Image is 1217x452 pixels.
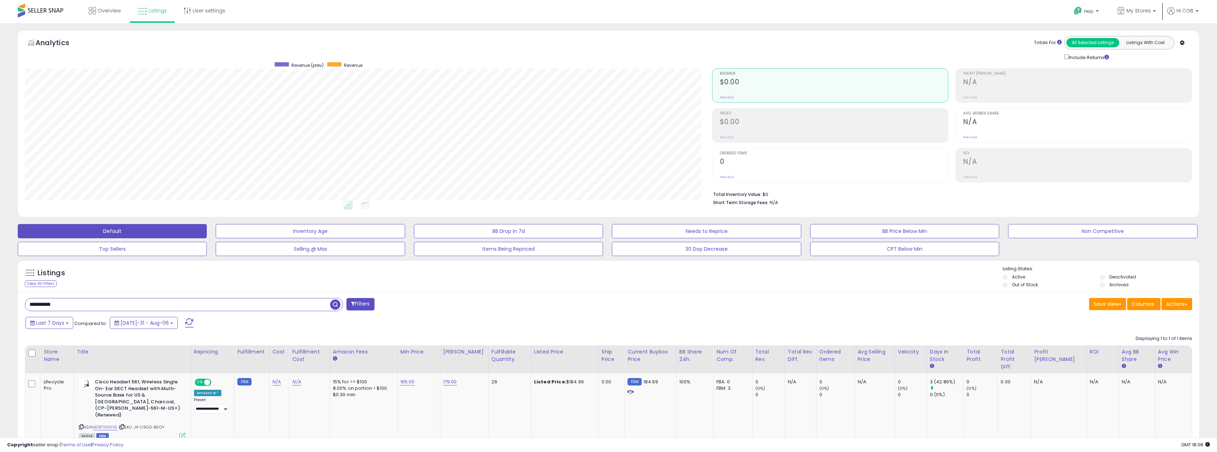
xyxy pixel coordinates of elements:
[18,242,207,256] button: Top Sellers
[930,379,964,385] div: 3 (42.86%)
[788,348,813,363] div: Total Rev. Diff.
[79,379,93,389] img: 318IA5JVUJL._SL40_.jpg
[898,392,927,398] div: 0
[36,38,83,49] h5: Analytics
[720,78,948,87] h2: $0.00
[755,392,785,398] div: 0
[1122,348,1152,363] div: Avg BB Share
[679,348,710,363] div: BB Share 24h.
[755,385,765,391] small: (0%)
[1090,348,1116,356] div: ROI
[819,379,855,385] div: 0
[1122,363,1126,369] small: Avg BB Share.
[966,392,997,398] div: 0
[120,319,169,326] span: [DATE]-31 - Aug-06
[61,441,91,448] a: Terms of Use
[292,378,301,385] a: N/A
[1001,348,1028,371] div: Total Profit Diff.
[602,348,621,363] div: Ship Price
[1090,379,1113,385] div: N/A
[26,317,73,329] button: Last 7 Days
[720,118,948,127] h2: $0.00
[755,348,782,363] div: Total Rev.
[788,379,811,385] div: N/A
[534,348,596,356] div: Listed Price
[1158,379,1186,385] div: N/A
[1126,7,1151,14] span: My Stores
[679,379,708,385] div: 100%
[1059,53,1118,61] div: Include Returns
[612,224,801,238] button: Needs to Reprice
[414,242,603,256] button: Items Being Repriced
[1073,6,1082,15] i: Get Help
[720,95,734,100] small: Prev: N/A
[333,392,392,398] div: $0.30 min
[210,379,222,385] span: OFF
[77,348,188,356] div: Title
[930,392,964,398] div: 0 (0%)
[966,385,976,391] small: (0%)
[149,7,167,14] span: Listings
[898,385,908,391] small: (0%)
[930,363,934,369] small: Days In Stock.
[643,378,658,385] span: 184.99
[7,442,123,448] div: seller snap | |
[237,378,251,385] small: FBM
[1012,274,1025,280] label: Active
[491,348,528,363] div: Fulfillable Quantity
[273,378,281,385] a: N/A
[414,224,603,238] button: BB Drop in 7d
[1109,274,1136,280] label: Deactivated
[110,317,178,329] button: [DATE]-31 - Aug-06
[1132,301,1154,308] span: Columns
[44,379,69,392] div: Lifecycle Pro
[96,433,109,439] span: FBM
[898,379,927,385] div: 0
[194,390,222,396] div: Amazon AI *
[612,242,801,256] button: 30 Day Decrease
[443,348,485,356] div: [PERSON_NAME]
[963,78,1192,87] h2: N/A
[400,378,415,385] a: 165.00
[44,348,71,363] div: Store Name
[1136,335,1192,342] div: Displaying 1 to 1 of 1 items
[333,348,394,356] div: Amazon Fees
[755,379,785,385] div: 0
[79,433,95,439] span: All listings currently available for purchase on Amazon
[1122,379,1149,385] div: N/A
[98,7,121,14] span: Overview
[1176,7,1194,14] span: Hi CGB
[1158,363,1162,369] small: Avg Win Price.
[810,224,999,238] button: BB Price Below Min
[966,379,997,385] div: 0
[819,385,829,391] small: (0%)
[963,118,1192,127] h2: N/A
[95,379,181,420] b: Cisco Headset 561, Wireless Single On- Ear DECT Headset with Multi-Source Base for US & [GEOGRAPH...
[963,112,1192,116] span: Avg. Buybox Share
[716,385,747,392] div: FBM: 3
[18,224,207,238] button: Default
[216,242,405,256] button: Selling @ Max
[1162,298,1192,310] button: Actions
[333,379,392,385] div: 15% for <= $100
[25,280,56,287] div: Clear All Filters
[1181,441,1210,448] span: 2025-08-14 18:08 GMT
[1167,7,1199,23] a: Hi CGB
[1003,266,1199,272] p: Listing States:
[195,379,204,385] span: ON
[770,199,778,206] span: N/A
[628,378,641,385] small: FBM
[716,348,749,363] div: Num of Comp.
[1127,298,1161,310] button: Columns
[346,298,374,310] button: Filters
[333,385,392,392] div: 8.00% on portion > $100
[291,62,324,68] span: Revenue (prev)
[628,348,673,363] div: Current Buybox Price
[720,112,948,116] span: Profit
[963,151,1192,155] span: ROI
[1084,8,1094,14] span: Help
[713,190,1187,198] li: $0
[333,356,337,362] small: Amazon Fees.
[491,379,526,385] div: 29
[92,441,123,448] a: Privacy Policy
